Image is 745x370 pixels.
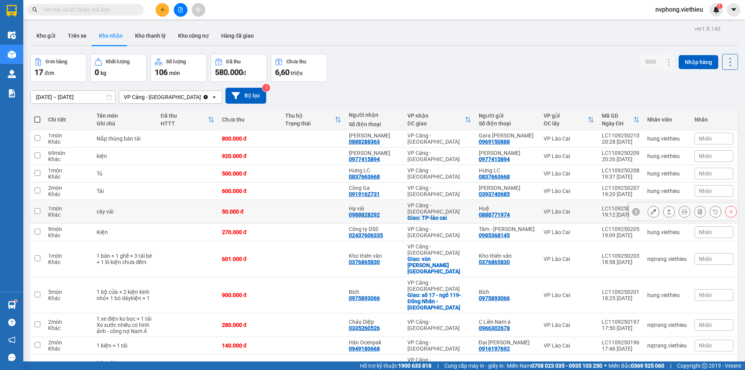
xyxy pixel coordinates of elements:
[407,120,465,127] div: ĐC giao
[670,361,671,370] span: |
[226,59,241,64] div: Đã thu
[647,153,687,159] div: hung.viethieu
[349,150,400,156] div: Kiều Du
[479,191,510,197] div: 0393740685
[647,116,687,123] div: Nhân viên
[286,59,306,64] div: Chưa thu
[349,339,400,346] div: Hân Ocenpak
[35,68,43,77] span: 17
[602,259,639,265] div: 18:58 [DATE]
[349,167,400,174] div: Hưng LC
[479,319,536,325] div: C Liên Nam á
[97,360,153,366] div: kiện tủ loa
[8,89,16,97] img: solution-icon
[349,325,380,331] div: 0335260526
[544,120,588,127] div: ĐC lấy
[285,120,334,127] div: Trạng thái
[129,26,172,45] button: Kho thanh lý
[407,319,471,331] div: VP Cảng - [GEOGRAPHIC_DATA]
[48,226,89,232] div: 9 món
[407,202,471,215] div: VP Cảng - [GEOGRAPHIC_DATA]
[155,68,168,77] span: 106
[262,84,270,92] sup: 3
[222,188,277,194] div: 600.000 đ
[8,31,16,39] img: warehouse-icon
[48,156,89,162] div: Khác
[222,153,277,159] div: 920.000 đ
[479,339,536,346] div: Đại Kim Sơn
[100,70,106,76] span: kg
[349,156,380,162] div: 0977415894
[48,325,89,331] div: Khác
[48,346,89,352] div: Khác
[222,116,277,123] div: Chưa thu
[8,336,16,344] span: notification
[31,91,115,103] input: Select a date range.
[215,68,243,77] span: 580.000
[647,170,687,177] div: hung.viethieu
[8,301,16,309] img: warehouse-icon
[8,70,16,78] img: warehouse-icon
[631,363,664,369] strong: 0369 525 060
[45,70,54,76] span: đơn
[718,3,721,9] span: 1
[90,54,147,82] button: Khối lượng0kg
[349,253,400,259] div: Kho thiên vân
[407,280,471,292] div: VP Cảng - [GEOGRAPHIC_DATA]
[602,232,639,238] div: 19:09 [DATE]
[174,3,187,17] button: file-add
[602,150,639,156] div: LC1109250209
[598,109,643,130] th: Toggle SortBy
[215,26,260,45] button: Hàng đã giao
[602,339,639,346] div: LC1109250196
[717,3,722,9] sup: 1
[479,156,510,162] div: 0977415894
[349,289,400,295] div: Bích
[479,226,536,232] div: Tâm - Bình Phương
[407,243,471,256] div: VP Cảng - [GEOGRAPHIC_DATA]
[479,167,536,174] div: Hưng LC
[291,70,303,76] span: triệu
[602,191,639,197] div: 19:20 [DATE]
[30,26,62,45] button: Kho gửi
[479,132,536,139] div: Gara Lưu Bằng
[479,150,536,156] div: Kiều Du
[479,295,510,301] div: 0975893066
[730,6,737,13] span: caret-down
[48,339,89,346] div: 2 món
[602,113,633,119] div: Mã GD
[275,68,289,77] span: 6,60
[349,112,400,118] div: Người nhận
[602,325,639,331] div: 17:50 [DATE]
[479,185,536,191] div: Vân Hùng
[647,188,687,194] div: hung.viethieu
[222,229,277,235] div: 270.000 đ
[62,26,93,45] button: Trên xe
[699,135,712,142] span: Nhãn
[602,205,639,212] div: LC1109250206
[544,170,594,177] div: VP Lào Cai
[602,139,639,145] div: 20:28 [DATE]
[602,185,639,191] div: LC1109250207
[407,292,471,311] div: Giao: số 17 - ngõ 119- Đông Nhân - Hoài Đức
[97,188,153,194] div: Tải
[407,167,471,180] div: VP Cảng - [GEOGRAPHIC_DATA]
[97,153,153,159] div: kiện
[48,191,89,197] div: Khác
[48,319,89,325] div: 2 món
[95,68,99,77] span: 0
[479,113,536,119] div: Người gửi
[30,54,87,82] button: Đơn hàng17đơn
[222,256,277,262] div: 601.000 đ
[544,342,594,349] div: VP Lào Cai
[437,361,438,370] span: |
[203,94,209,100] svg: Clear value
[639,55,662,69] button: SMS
[695,24,721,33] div: ver 1.8.143
[479,205,536,212] div: Huệ
[608,361,664,370] span: Miền Bắc
[48,139,89,145] div: Khác
[48,253,89,259] div: 1 món
[404,109,475,130] th: Toggle SortBy
[507,361,602,370] span: Miền Nam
